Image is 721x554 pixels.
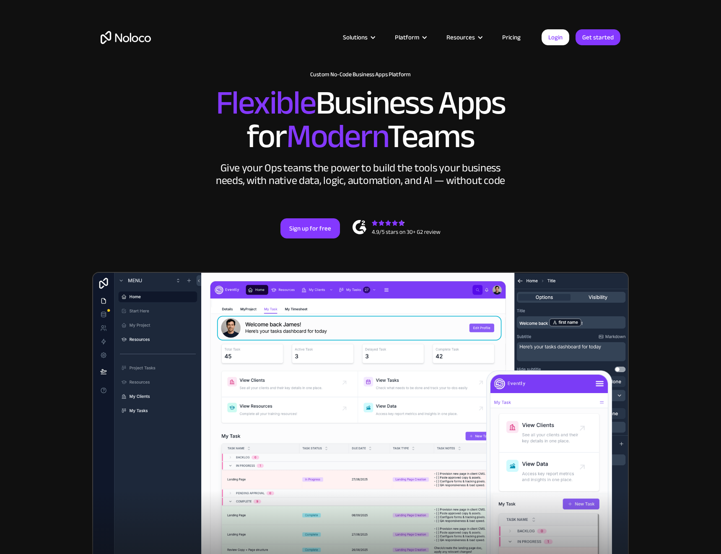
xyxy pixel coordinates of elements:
[576,29,620,45] a: Get started
[101,86,620,153] h2: Business Apps for Teams
[101,31,151,44] a: home
[542,29,569,45] a: Login
[214,162,507,187] div: Give your Ops teams the power to build the tools your business needs, with native data, logic, au...
[492,32,531,43] a: Pricing
[286,105,387,168] span: Modern
[384,32,436,43] div: Platform
[436,32,492,43] div: Resources
[216,72,316,134] span: Flexible
[446,32,475,43] div: Resources
[332,32,384,43] div: Solutions
[280,218,340,238] a: Sign up for free
[343,32,368,43] div: Solutions
[395,32,419,43] div: Platform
